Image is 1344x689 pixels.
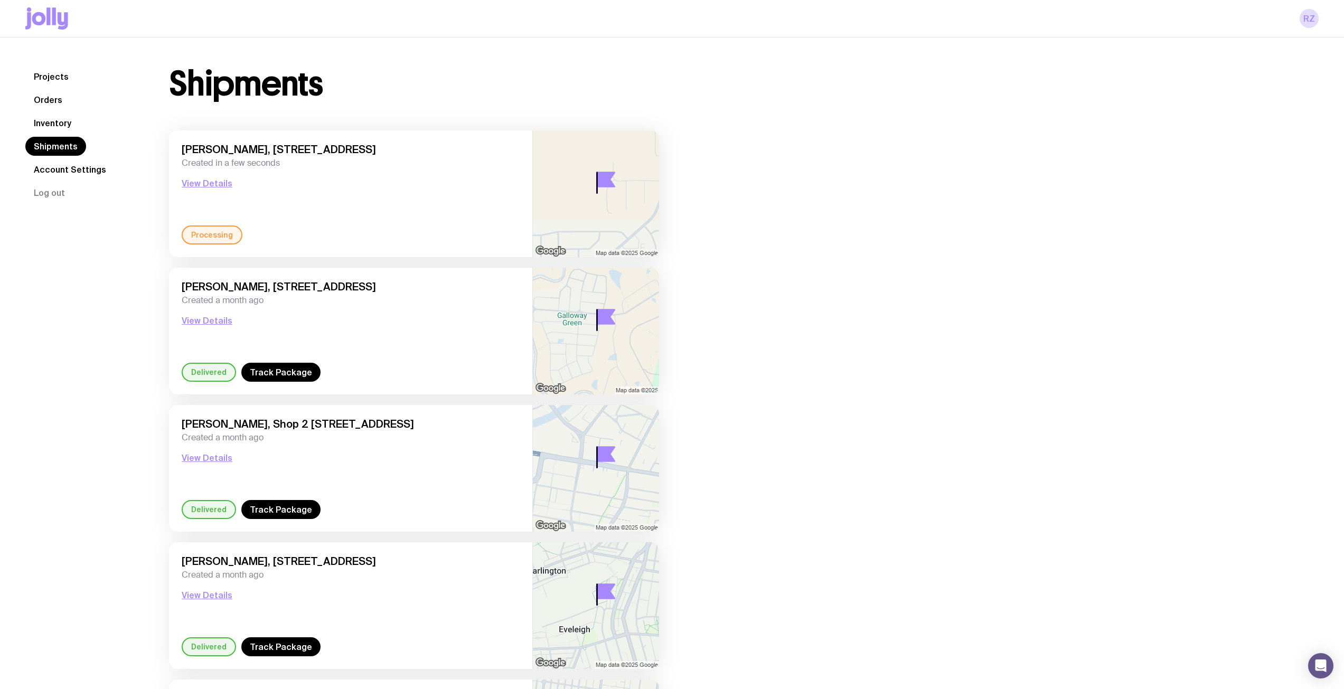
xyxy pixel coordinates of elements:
span: Created in a few seconds [182,158,520,168]
div: Processing [182,225,242,244]
span: Created a month ago [182,295,520,306]
a: Projects [25,67,77,86]
button: View Details [182,589,232,601]
span: Created a month ago [182,570,520,580]
a: Track Package [241,363,321,382]
button: View Details [182,451,232,464]
a: Track Package [241,637,321,656]
img: staticmap [533,405,659,532]
div: Delivered [182,500,236,519]
a: Inventory [25,114,80,133]
img: staticmap [533,542,659,669]
span: Created a month ago [182,432,520,443]
div: Delivered [182,637,236,656]
div: Open Intercom Messenger [1308,653,1333,678]
img: staticmap [533,268,659,394]
a: RZ [1300,9,1319,28]
a: Account Settings [25,160,115,179]
span: [PERSON_NAME], [STREET_ADDRESS] [182,280,520,293]
button: View Details [182,314,232,327]
h1: Shipments [169,67,323,101]
a: Shipments [25,137,86,156]
span: [PERSON_NAME], Shop 2 [STREET_ADDRESS] [182,418,520,430]
img: staticmap [533,130,659,257]
a: Orders [25,90,71,109]
button: View Details [182,177,232,190]
button: Log out [25,183,73,202]
span: [PERSON_NAME], [STREET_ADDRESS] [182,143,520,156]
a: Track Package [241,500,321,519]
span: [PERSON_NAME], [STREET_ADDRESS] [182,555,520,568]
div: Delivered [182,363,236,382]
